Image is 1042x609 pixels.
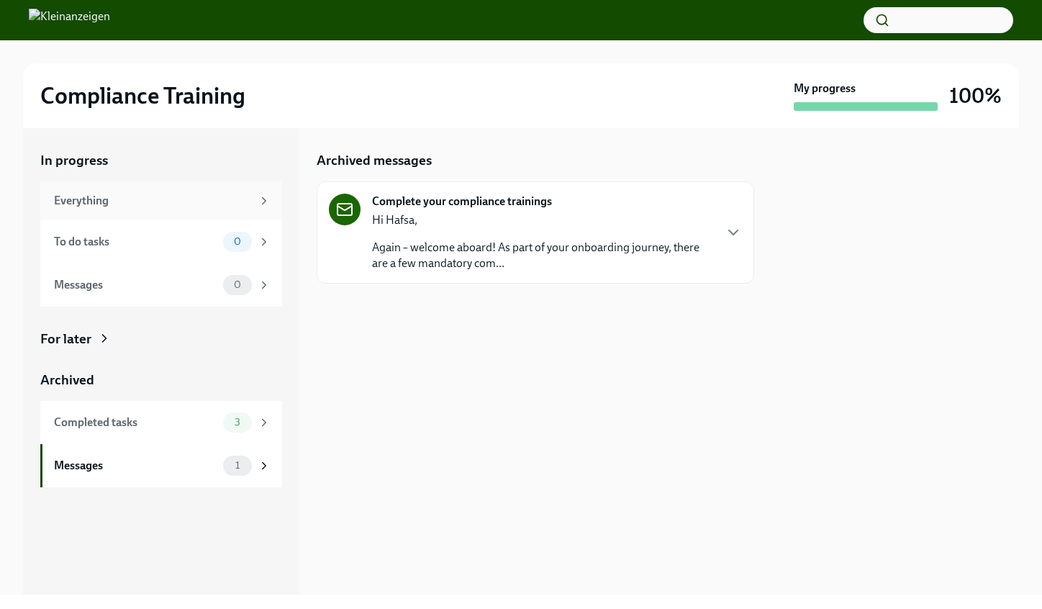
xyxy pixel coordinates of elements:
a: Messages0 [40,263,282,307]
span: 3 [226,417,249,428]
a: In progress [40,151,282,170]
a: To do tasks0 [40,220,282,263]
a: Completed tasks3 [40,401,282,444]
h3: 100% [949,83,1002,109]
p: Again – welcome aboard! As part of your onboarding journey, there are a few mandatory com... [372,240,713,271]
a: For later [40,330,282,348]
img: Kleinanzeigen [29,9,110,32]
div: To do tasks [54,234,217,250]
span: 1 [227,460,248,471]
div: Messages [54,277,217,293]
div: Messages [54,458,217,474]
span: 0 [225,279,250,290]
h5: Archived messages [317,151,432,170]
a: Messages1 [40,444,282,487]
div: For later [40,330,91,348]
h2: Compliance Training [40,81,245,110]
a: Everything [40,181,282,220]
div: Completed tasks [54,415,217,430]
strong: My progress [794,81,856,96]
a: Archived [40,371,282,389]
div: Everything [54,193,252,209]
strong: Complete your compliance trainings [372,194,552,209]
p: Hi Hafsa, [372,212,713,228]
span: 0 [225,236,250,247]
